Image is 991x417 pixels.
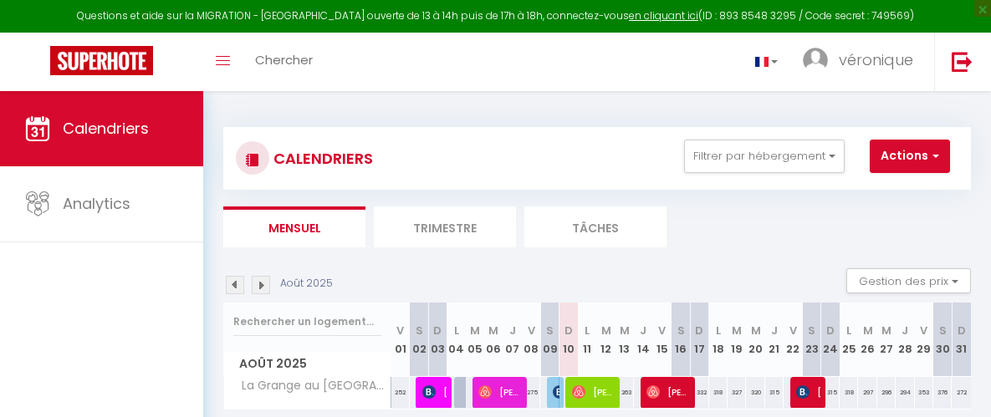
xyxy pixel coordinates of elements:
[690,377,708,408] div: 332
[601,323,611,338] abbr: M
[484,303,503,377] th: 06
[920,323,927,338] abbr: V
[858,303,876,377] th: 26
[634,303,652,377] th: 14
[952,377,971,408] div: 272
[896,303,914,377] th: 28
[803,48,828,73] img: ...
[933,377,952,408] div: 376
[522,377,540,408] div: 275
[572,376,615,408] span: [PERSON_NAME]
[509,323,516,338] abbr: J
[447,303,466,377] th: 04
[839,49,913,70] span: véronique
[915,303,933,377] th: 29
[840,377,858,408] div: 318
[428,303,447,377] th: 03
[416,323,423,338] abbr: S
[672,303,690,377] th: 16
[50,46,153,75] img: Super Booking
[585,323,590,338] abbr: L
[524,206,667,247] li: Tâches
[952,303,971,377] th: 31
[233,307,381,337] input: Rechercher un logement...
[808,323,815,338] abbr: S
[751,323,761,338] abbr: M
[63,118,149,139] span: Calendriers
[821,303,840,377] th: 24
[422,376,447,408] span: [PERSON_NAME]
[826,323,835,338] abbr: D
[802,303,820,377] th: 23
[374,206,516,247] li: Trimestre
[790,33,934,91] a: ... véronique
[684,140,845,173] button: Filtrer par hébergement
[578,303,596,377] th: 11
[796,376,820,408] span: [PERSON_NAME]
[596,303,615,377] th: 12
[728,303,746,377] th: 19
[952,51,973,72] img: logout
[789,323,797,338] abbr: V
[896,377,914,408] div: 294
[877,377,896,408] div: 296
[564,323,573,338] abbr: D
[709,377,728,408] div: 318
[870,140,950,173] button: Actions
[640,323,646,338] abbr: J
[280,276,333,292] p: Août 2025
[255,51,313,69] span: Chercher
[765,303,784,377] th: 21
[63,193,130,214] span: Analytics
[858,377,876,408] div: 297
[466,303,484,377] th: 05
[391,377,410,408] div: 252
[784,303,802,377] th: 22
[620,323,630,338] abbr: M
[488,323,498,338] abbr: M
[629,8,698,23] a: en cliquant ici
[391,303,410,377] th: 01
[559,303,578,377] th: 10
[396,323,404,338] abbr: V
[478,376,521,408] span: [PERSON_NAME]
[243,33,325,91] a: Chercher
[939,323,947,338] abbr: S
[646,376,689,408] span: [PERSON_NAME]
[553,376,559,408] span: [PERSON_NAME]
[658,323,666,338] abbr: V
[732,323,742,338] abbr: M
[933,303,952,377] th: 30
[846,323,851,338] abbr: L
[522,303,540,377] th: 08
[410,303,428,377] th: 02
[881,323,891,338] abbr: M
[454,323,459,338] abbr: L
[746,377,764,408] div: 320
[528,323,535,338] abbr: V
[503,303,522,377] th: 07
[765,377,784,408] div: 315
[269,140,373,177] h3: CALENDRIERS
[846,268,971,293] button: Gestion des prix
[224,352,391,376] span: Août 2025
[546,323,554,338] abbr: S
[223,206,365,247] li: Mensuel
[771,323,778,338] abbr: J
[746,303,764,377] th: 20
[616,377,634,408] div: 263
[470,323,480,338] abbr: M
[840,303,858,377] th: 25
[690,303,708,377] th: 17
[540,303,559,377] th: 09
[709,303,728,377] th: 18
[728,377,746,408] div: 327
[902,323,908,338] abbr: J
[695,323,703,338] abbr: D
[616,303,634,377] th: 13
[915,377,933,408] div: 353
[958,323,966,338] abbr: D
[653,303,672,377] th: 15
[863,323,873,338] abbr: M
[821,377,840,408] div: 315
